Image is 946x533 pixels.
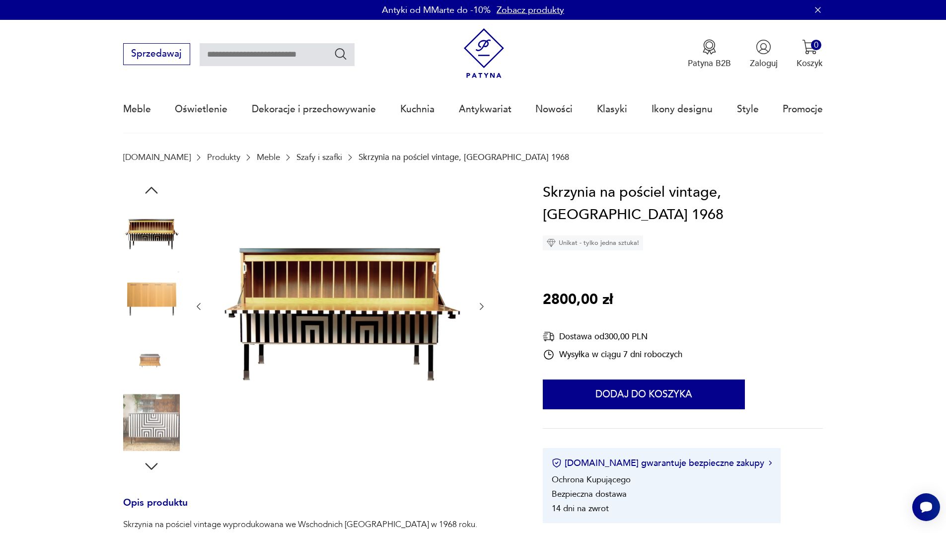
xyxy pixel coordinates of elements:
[257,152,280,162] a: Meble
[547,238,556,247] img: Ikona diamentu
[382,4,491,16] p: Antyki od MMarte do -10%
[543,349,682,361] div: Wysyłka w ciągu 7 dni roboczych
[459,86,511,132] a: Antykwariat
[597,86,627,132] a: Klasyki
[535,86,573,132] a: Nowości
[797,39,823,69] button: 0Koszyk
[207,152,240,162] a: Produkty
[543,181,823,227] h1: Skrzynia na pościel vintage, [GEOGRAPHIC_DATA] 1968
[750,58,778,69] p: Zaloguj
[123,519,514,531] p: Skrzynia na pościel vintage wyprodukowana we Wschodnich [GEOGRAPHIC_DATA] w 1968 roku.
[769,460,772,465] img: Ikona strzałki w prawo
[497,4,564,16] a: Zobacz produkty
[688,39,731,69] button: Patyna B2B
[802,39,817,55] img: Ikona koszyka
[123,267,180,324] img: Zdjęcie produktu Skrzynia na pościel vintage, DDR 1968
[688,58,731,69] p: Patyna B2B
[783,86,823,132] a: Promocje
[216,181,465,430] img: Zdjęcie produktu Skrzynia na pościel vintage, DDR 1968
[252,86,376,132] a: Dekoracje i przechowywanie
[652,86,713,132] a: Ikony designu
[123,152,191,162] a: [DOMAIN_NAME]
[543,330,682,343] div: Dostawa od 300,00 PLN
[750,39,778,69] button: Zaloguj
[552,474,631,485] li: Ochrona Kupującego
[459,28,509,78] img: Patyna - sklep z meblami i dekoracjami vintage
[123,331,180,387] img: Zdjęcie produktu Skrzynia na pościel vintage, DDR 1968
[702,39,717,55] img: Ikona medalu
[737,86,759,132] a: Style
[552,457,772,469] button: [DOMAIN_NAME] gwarantuje bezpieczne zakupy
[123,51,190,59] a: Sprzedawaj
[543,289,613,311] p: 2800,00 zł
[552,488,627,500] li: Bezpieczna dostawa
[123,43,190,65] button: Sprzedawaj
[543,380,745,409] button: Dodaj do koszyka
[688,39,731,69] a: Ikona medaluPatyna B2B
[797,58,823,69] p: Koszyk
[543,235,643,250] div: Unikat - tylko jedna sztuka!
[400,86,435,132] a: Kuchnia
[552,458,562,468] img: Ikona certyfikatu
[123,204,180,261] img: Zdjęcie produktu Skrzynia na pościel vintage, DDR 1968
[123,499,514,519] h3: Opis produktu
[334,47,348,61] button: Szukaj
[123,86,151,132] a: Meble
[912,493,940,521] iframe: Smartsupp widget button
[359,152,569,162] p: Skrzynia na pościel vintage, [GEOGRAPHIC_DATA] 1968
[123,394,180,451] img: Zdjęcie produktu Skrzynia na pościel vintage, DDR 1968
[811,40,821,50] div: 0
[296,152,342,162] a: Szafy i szafki
[756,39,771,55] img: Ikonka użytkownika
[175,86,227,132] a: Oświetlenie
[543,330,555,343] img: Ikona dostawy
[552,503,609,514] li: 14 dni na zwrot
